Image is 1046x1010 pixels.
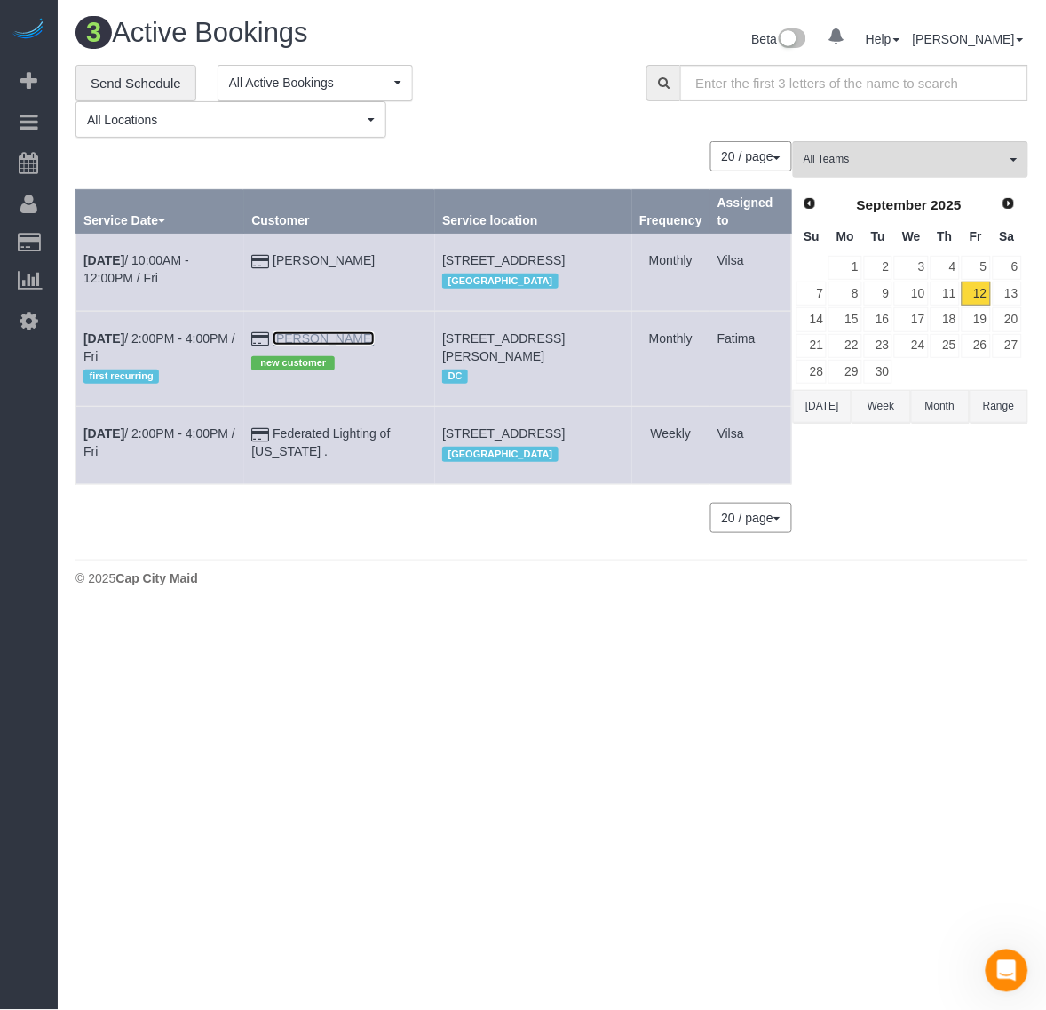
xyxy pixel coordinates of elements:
button: Ask a question [98,468,258,504]
td: Frequency [632,234,710,311]
div: • [DATE] [170,409,219,427]
span: All Active Bookings [229,74,390,91]
span: All Teams [804,152,1006,167]
strong: Cap City Maid [115,571,198,585]
input: Enter the first 3 letters of the name to search [680,65,1028,101]
div: [PERSON_NAME] [63,343,166,362]
a: 9 [864,282,893,306]
a: 25 [931,334,960,358]
b: [DATE] [83,426,124,441]
img: Profile image for Ellie [20,128,56,163]
i: Credit Card Payment [251,429,269,441]
td: Customer [244,407,435,484]
div: Location [442,442,624,465]
a: 28 [796,360,827,384]
span: new customer [251,356,335,370]
div: [PERSON_NAME] [63,277,166,296]
td: Frequency [632,311,710,406]
i: Credit Card Payment [251,333,269,346]
button: 20 / page [710,503,792,533]
img: Profile image for Ellie [20,522,56,558]
th: Service Date [76,190,244,234]
span: [GEOGRAPHIC_DATA] [442,274,559,288]
a: Next [996,192,1021,217]
a: 18 [931,307,960,331]
a: 16 [864,307,893,331]
a: 1 [828,256,861,280]
div: • [DATE] [170,343,219,362]
td: Schedule date [76,407,244,484]
span: Wednesday [902,229,921,243]
a: Help [866,32,900,46]
td: Service location [435,407,632,484]
span: first recurring [83,370,159,384]
span: Prev [803,196,817,211]
a: 15 [828,307,861,331]
a: 27 [993,334,1022,358]
ol: All Teams [793,141,1028,169]
span: 3 [75,16,112,49]
div: [PERSON_NAME] [63,80,166,99]
span: All Locations [87,111,363,129]
img: Profile image for Ellie [20,259,56,295]
span: Sunday [804,229,820,243]
a: 5 [962,256,991,280]
td: Service location [435,311,632,406]
td: Customer [244,234,435,311]
a: [DATE]/ 2:00PM - 4:00PM / Fri [83,331,235,363]
div: Location [442,365,624,388]
span: Tuesday [871,229,885,243]
b: [DATE] [83,331,124,346]
a: Send Schedule [75,65,196,102]
a: 22 [828,334,861,358]
div: • [DATE] [170,540,219,559]
button: All Locations [75,101,386,138]
div: [PERSON_NAME] [63,409,166,427]
b: [DATE] [83,253,124,267]
th: Customer [244,190,435,234]
span: Saturday [1000,229,1015,243]
span: DC [442,370,468,384]
div: [PERSON_NAME] [63,211,166,230]
span: [STREET_ADDRESS] [442,426,565,441]
div: Location [442,269,624,292]
a: 20 [993,307,1022,331]
a: 24 [894,334,928,358]
a: 17 [894,307,928,331]
a: 2 [864,256,893,280]
img: Profile image for Ellie [20,457,56,492]
button: 20 / page [710,141,792,171]
img: Profile image for Ellie [20,194,56,229]
td: Customer [244,311,435,406]
div: Close [312,7,344,39]
nav: Pagination navigation [711,141,792,171]
a: 26 [962,334,991,358]
a: 13 [993,282,1022,306]
a: 29 [828,360,861,384]
button: Month [911,390,970,423]
a: 3 [894,256,928,280]
td: Assigned to [709,311,791,406]
a: Automaid Logo [11,18,46,43]
a: 19 [962,307,991,331]
td: Assigned to [709,407,791,484]
a: [PERSON_NAME] [273,331,375,346]
span: Messages [143,599,211,611]
a: Prev [797,192,822,217]
a: 8 [828,282,861,306]
iframe: Intercom live chat [986,950,1028,992]
div: [PERSON_NAME] [63,146,166,164]
a: 12 [962,282,991,306]
div: • [DATE] [170,146,219,164]
div: [PERSON_NAME] [63,540,166,559]
a: [PERSON_NAME] [913,32,1024,46]
a: Federated Lighting of [US_STATE] . [251,426,390,458]
h1: Messages [131,8,227,38]
span: [STREET_ADDRESS] [442,253,565,267]
a: 4 [931,256,960,280]
a: 21 [796,334,827,358]
button: Help [237,554,355,625]
div: • [DATE] [170,211,219,230]
span: Next [1002,196,1016,211]
td: Frequency [632,407,710,484]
